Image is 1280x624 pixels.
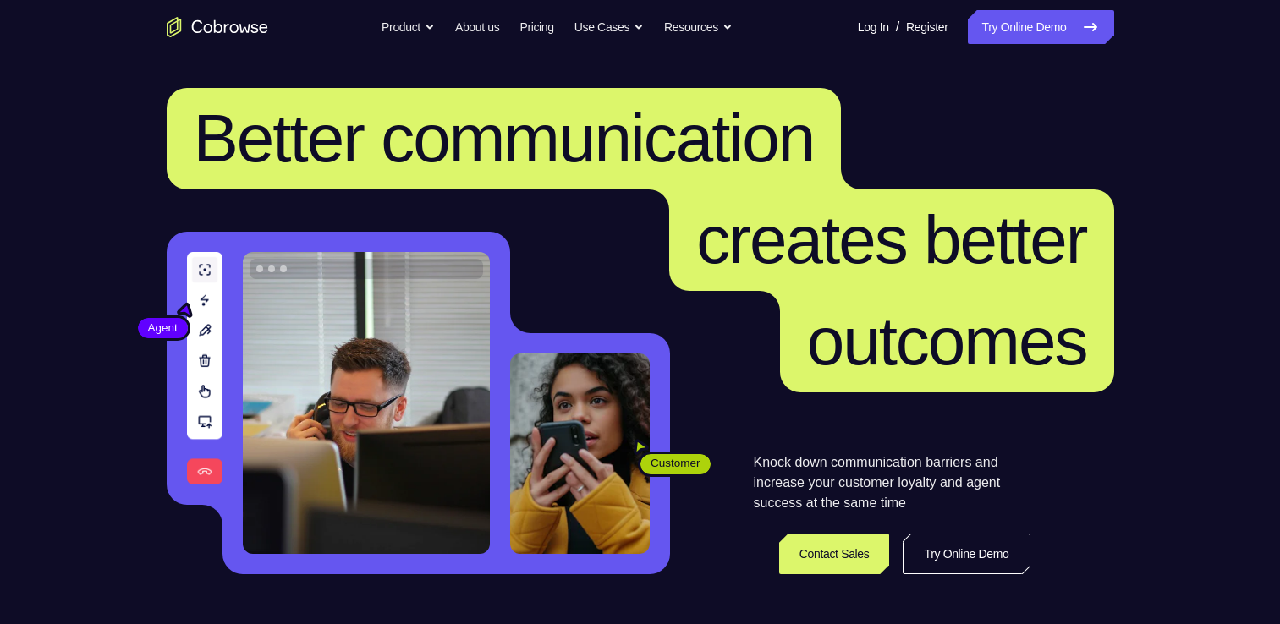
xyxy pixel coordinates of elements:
a: Go to the home page [167,17,268,37]
span: / [896,17,899,37]
a: Try Online Demo [968,10,1113,44]
a: Log In [858,10,889,44]
span: outcomes [807,304,1087,379]
p: Knock down communication barriers and increase your customer loyalty and agent success at the sam... [754,452,1030,513]
img: A customer support agent talking on the phone [243,252,490,554]
a: Pricing [519,10,553,44]
a: About us [455,10,499,44]
img: A customer holding their phone [510,353,650,554]
span: creates better [696,202,1086,277]
a: Try Online Demo [903,534,1030,574]
a: Register [906,10,948,44]
button: Resources [664,10,733,44]
button: Product [382,10,435,44]
a: Contact Sales [779,534,890,574]
button: Use Cases [574,10,644,44]
span: Better communication [194,101,815,176]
